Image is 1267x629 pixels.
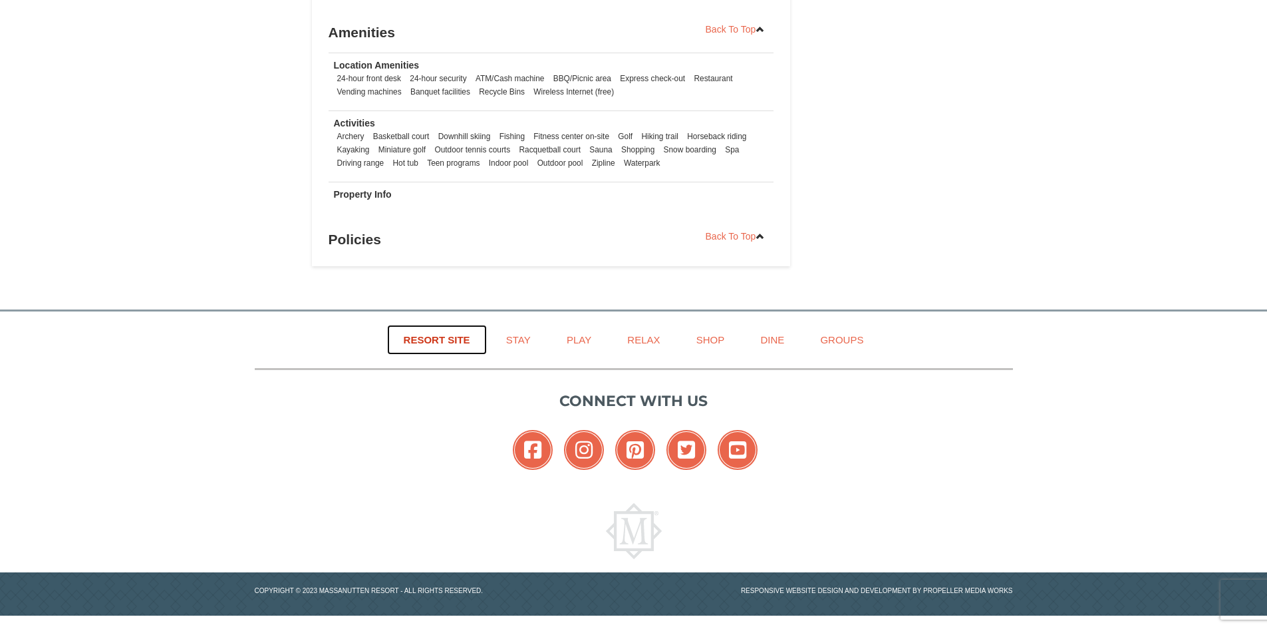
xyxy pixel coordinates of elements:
li: Sauna [586,143,615,156]
h3: Amenities [329,19,774,46]
p: Copyright © 2023 Massanutten Resort - All Rights Reserved. [245,586,634,596]
li: Spa [722,143,742,156]
a: Dine [744,325,801,355]
a: Responsive website design and development by Propeller Media Works [741,587,1013,594]
li: Archery [334,130,368,143]
li: Snow boarding [660,143,720,156]
a: Resort Site [387,325,487,355]
a: Groups [803,325,880,355]
li: Zipline [589,156,619,170]
li: Hot tub [390,156,422,170]
li: Outdoor tennis courts [431,143,513,156]
li: Downhill skiing [435,130,494,143]
a: Relax [611,325,676,355]
li: Teen programs [424,156,483,170]
li: Fitness center on-site [530,130,613,143]
li: Fishing [496,130,528,143]
li: Shopping [618,143,658,156]
a: Shop [680,325,742,355]
li: Miniature golf [375,143,429,156]
a: Stay [490,325,547,355]
li: 24-hour security [406,72,470,85]
li: Restaurant [690,72,736,85]
li: Hiking trail [638,130,682,143]
li: 24-hour front desk [334,72,405,85]
li: Driving range [334,156,388,170]
strong: Property Info [334,189,392,200]
strong: Location Amenities [334,60,420,71]
li: BBQ/Picnic area [550,72,615,85]
a: Play [550,325,608,355]
li: ATM/Cash machine [472,72,548,85]
li: Indoor pool [486,156,532,170]
li: Golf [615,130,636,143]
a: Back To Top [697,19,774,39]
li: Kayaking [334,143,373,156]
li: Basketball court [370,130,433,143]
li: Banquet facilities [407,85,474,99]
h3: Policies [329,226,774,253]
li: Express check-out [617,72,688,85]
li: Outdoor pool [534,156,587,170]
li: Waterpark [621,156,663,170]
li: Wireless Internet (free) [530,85,617,99]
li: Horseback riding [684,130,750,143]
img: Massanutten Resort Logo [606,503,662,559]
a: Back To Top [697,226,774,246]
p: Connect with us [255,390,1013,412]
li: Racquetball court [515,143,584,156]
li: Recycle Bins [476,85,528,99]
li: Vending machines [334,85,405,99]
strong: Activities [334,118,375,128]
